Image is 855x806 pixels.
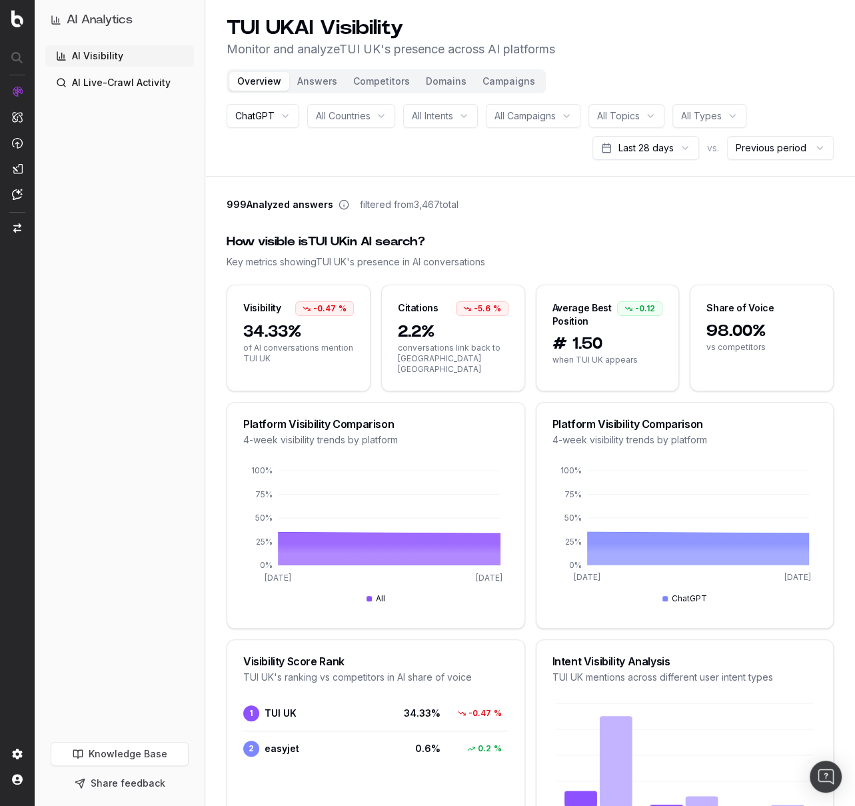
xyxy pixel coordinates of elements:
span: 34.33% [243,321,354,343]
span: when TUI UK appears [552,355,663,365]
div: 4-week visibility trends by platform [243,433,508,447]
img: Assist [12,189,23,200]
tspan: [DATE] [476,572,502,582]
span: 0.6 % [387,742,440,755]
tspan: [DATE] [574,572,600,582]
div: Intent Visibility Analysis [552,656,818,667]
span: easyjet [265,742,299,755]
img: Setting [12,749,23,759]
a: AI Visibility [45,45,194,67]
div: Visibility Score Rank [243,656,508,667]
div: TUI UK mentions across different user intent types [552,671,818,684]
span: 2 [243,741,259,757]
tspan: [DATE] [265,572,291,582]
span: # 1.50 [552,333,663,355]
div: All [367,593,385,604]
span: 2.2% [398,321,508,343]
div: Key metrics showing TUI UK 's presence in AI conversations [227,255,834,269]
tspan: 50% [255,513,273,523]
tspan: 0% [569,560,582,570]
span: % [493,303,501,314]
button: Answers [289,72,345,91]
img: Botify logo [11,10,23,27]
button: AI Analytics [51,11,189,29]
span: 1 [243,705,259,721]
tspan: [DATE] [784,572,811,582]
div: How visible is TUI UK in AI search? [227,233,834,251]
tspan: 75% [564,489,582,499]
div: ChatGPT [662,593,707,604]
a: AI Live-Crawl Activity [45,72,194,93]
img: Switch project [13,223,21,233]
div: Visibility [243,301,281,315]
div: -0.47 [451,707,508,720]
img: Analytics [12,86,23,97]
div: TUI UK 's ranking vs competitors in AI share of voice [243,671,508,684]
span: TUI UK [265,707,297,720]
img: Intelligence [12,111,23,123]
button: Overview [229,72,289,91]
tspan: 100% [251,465,273,475]
img: My account [12,774,23,785]
span: All Topics [597,109,640,123]
div: Citations [398,301,438,315]
span: 999 Analyzed answers [227,198,333,211]
img: Studio [12,163,23,174]
div: 4-week visibility trends by platform [552,433,818,447]
a: Knowledge Base [51,742,189,766]
span: conversations link back to [GEOGRAPHIC_DATA] [GEOGRAPHIC_DATA] [398,343,508,375]
span: % [339,303,347,314]
div: -5.6 [456,301,508,316]
img: Activation [12,137,23,149]
button: Domains [418,72,474,91]
div: Platform Visibility Comparison [552,419,818,429]
span: 34.33 % [387,707,440,720]
div: -0.12 [617,301,662,316]
button: Campaigns [474,72,543,91]
div: Share of Voice [706,301,774,315]
button: Competitors [345,72,418,91]
tspan: 0% [260,560,273,570]
span: of AI conversations mention TUI UK [243,343,354,364]
tspan: 50% [564,513,582,523]
h1: AI Analytics [67,11,133,29]
span: All Countries [316,109,371,123]
button: Share feedback [51,771,189,795]
div: 0.2 [460,742,508,755]
tspan: 75% [255,489,273,499]
div: Average Best Position [552,301,618,328]
span: filtered from 3,467 total [360,198,458,211]
p: Monitor and analyze TUI UK 's presence across AI platforms [227,40,555,59]
span: ChatGPT [235,109,275,123]
h1: TUI UK AI Visibility [227,16,555,40]
div: -0.47 [295,301,354,316]
div: Open Intercom Messenger [810,761,842,793]
span: vs. [707,141,719,155]
span: % [494,743,502,754]
tspan: 25% [256,537,273,547]
span: 98.00% [706,321,817,342]
span: vs competitors [706,342,817,353]
span: All Intents [412,109,453,123]
span: All Campaigns [494,109,556,123]
tspan: 25% [565,537,582,547]
span: % [494,708,502,719]
tspan: 100% [560,465,582,475]
div: Platform Visibility Comparison [243,419,508,429]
